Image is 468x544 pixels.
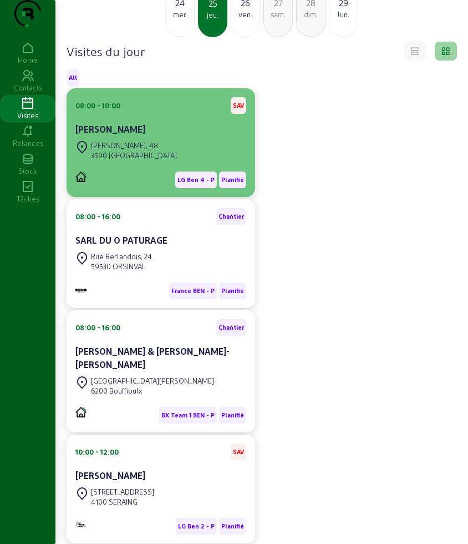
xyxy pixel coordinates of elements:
div: sam. [264,9,292,19]
div: [PERSON_NAME], 48 [91,140,177,150]
div: dim. [297,9,325,19]
cam-card-title: [PERSON_NAME] & [PERSON_NAME]-[PERSON_NAME] [75,346,230,370]
div: 59530 ORSINVAL [91,261,152,271]
div: 08:00 - 16:00 [75,211,120,221]
h4: Visites du jour [67,43,145,59]
div: Rue Berlandois, 24 [91,251,152,261]
div: 3590 [GEOGRAPHIC_DATA] [91,150,177,160]
span: BX Team 1 BEN - P [161,411,215,419]
span: Planifié [221,287,244,295]
span: Planifié [221,411,244,419]
div: mer. [166,9,194,19]
span: Planifié [221,176,244,184]
span: All [69,74,77,82]
div: 08:00 - 16:00 [75,323,120,333]
div: 4100 SERAING [91,497,154,507]
div: [STREET_ADDRESS] [91,487,154,497]
img: Monitoring et Maintenance [75,521,87,528]
cam-card-title: [PERSON_NAME] [75,470,145,481]
span: Chantier [218,213,244,220]
span: LG Ben 4 - P [177,176,215,184]
div: lun. [329,9,358,19]
img: PVELEC [75,172,87,182]
div: [GEOGRAPHIC_DATA][PERSON_NAME] [91,376,214,386]
cam-card-title: [PERSON_NAME] [75,124,145,134]
div: 08:00 - 10:00 [75,100,120,110]
span: Chantier [218,324,244,331]
div: 10:00 - 12:00 [75,447,119,457]
span: France BEN - P [171,287,215,295]
img: PVELEC [75,407,87,417]
img: B2B - PVELEC [75,289,87,293]
span: SAV [233,448,244,456]
span: Planifié [221,522,244,530]
div: ven. [231,9,260,19]
div: 6200 Bouffioulx [91,386,214,396]
div: jeu. [199,10,226,20]
span: SAV [233,102,244,109]
cam-card-title: SARL DU O PATURAGE [75,235,167,245]
span: LG Ben 2 - P [178,522,215,530]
